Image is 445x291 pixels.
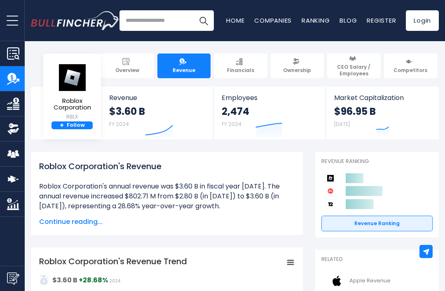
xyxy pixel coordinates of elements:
[334,105,376,118] strong: $96.95 B
[109,121,129,128] small: FY 2024
[367,16,396,25] a: Register
[79,275,108,285] strong: +28.68%
[340,16,357,25] a: Blog
[283,67,311,74] span: Ownership
[39,256,187,267] tspan: Roblox Corporation's Revenue Trend
[326,186,335,196] img: Electronic Arts competitors logo
[39,182,295,211] li: Roblox Corporation's annual revenue was $3.60 B in fiscal year [DATE]. The annual revenue increas...
[327,54,381,78] a: CEO Salary / Employees
[321,256,433,263] p: Related
[222,105,249,118] strong: 2,474
[393,67,427,74] span: Competitors
[157,54,211,78] a: Revenue
[39,160,295,172] h1: Roblox Corporation's Revenue
[321,158,433,165] p: Revenue Ranking
[271,54,324,78] a: Ownership
[7,123,19,135] img: Ownership
[115,67,139,74] span: Overview
[109,94,205,102] span: Revenue
[39,275,49,285] img: addasd
[326,173,335,183] img: Roblox Corporation competitors logo
[326,86,438,140] a: Market Capitalization $96.95 B [DATE]
[222,94,317,102] span: Employees
[101,86,213,140] a: Revenue $3.60 B FY 2024
[334,121,350,128] small: [DATE]
[47,63,97,121] a: Roblox Corporation RBLX
[384,54,438,78] a: Competitors
[334,94,430,102] span: Market Capitalization
[39,217,295,227] span: Continue reading...
[254,16,292,25] a: Companies
[193,10,214,31] button: Search
[173,67,195,74] span: Revenue
[222,121,241,128] small: FY 2024
[52,275,77,285] strong: $3.60 B
[48,113,96,121] small: RBLX
[331,64,377,77] span: CEO Salary / Employees
[214,54,267,78] a: Financials
[213,86,325,140] a: Employees 2,474 FY 2024
[321,216,433,231] a: Revenue Ranking
[326,272,347,290] img: AAPL logo
[226,16,244,25] a: Home
[406,10,439,31] a: Login
[302,16,330,25] a: Ranking
[60,122,64,129] strong: +
[31,11,119,30] a: Go to homepage
[326,199,335,209] img: Take-Two Interactive Software competitors logo
[101,54,154,78] a: Overview
[109,105,145,118] strong: $3.60 B
[31,11,120,30] img: Bullfincher logo
[227,67,254,74] span: Financials
[109,278,120,284] span: 2024
[48,98,96,111] span: Roblox Corporation
[58,64,87,91] img: RBLX logo
[52,121,93,130] a: +Follow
